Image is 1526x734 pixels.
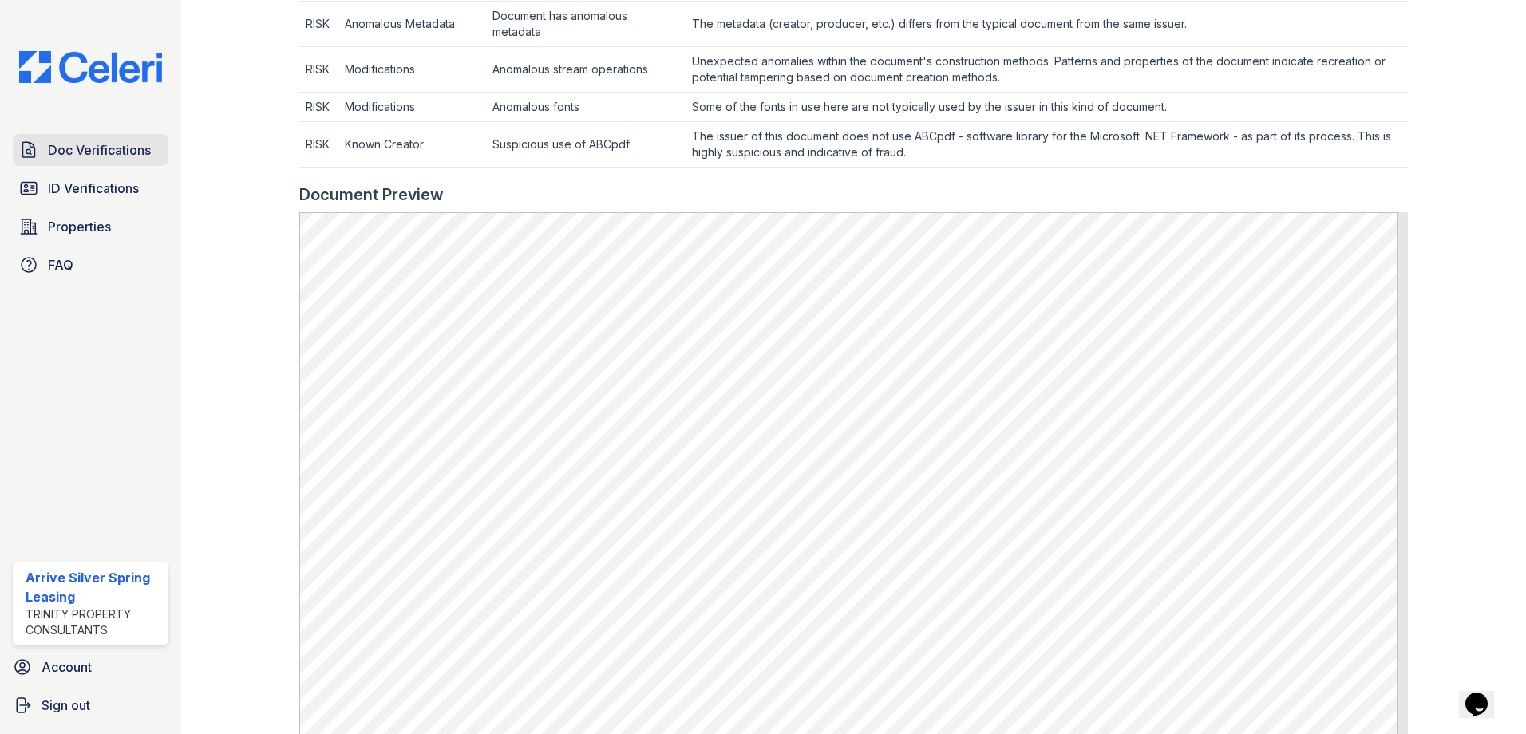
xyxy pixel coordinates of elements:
[26,568,162,606] div: Arrive Silver Spring Leasing
[48,255,73,274] span: FAQ
[486,2,686,47] td: Document has anomalous metadata
[48,217,111,236] span: Properties
[26,606,162,638] div: Trinity Property Consultants
[686,122,1408,168] td: The issuer of this document does not use ABCpdf - software library for the Microsoft .NET Framewo...
[338,2,486,47] td: Anomalous Metadata
[686,93,1408,122] td: Some of the fonts in use here are not typically used by the issuer in this kind of document.
[338,93,486,122] td: Modifications
[1459,670,1510,718] iframe: chat widget
[338,122,486,168] td: Known Creator
[48,179,139,198] span: ID Verifications
[299,93,338,122] td: RISK
[13,249,168,281] a: FAQ
[13,172,168,204] a: ID Verifications
[6,689,175,721] a: Sign out
[48,140,151,160] span: Doc Verifications
[686,47,1408,93] td: Unexpected anomalies within the document's construction methods. Patterns and properties of the d...
[299,122,338,168] td: RISK
[299,47,338,93] td: RISK
[486,122,686,168] td: Suspicious use of ABCpdf
[486,93,686,122] td: Anomalous fonts
[338,47,486,93] td: Modifications
[6,651,175,683] a: Account
[299,2,338,47] td: RISK
[13,134,168,166] a: Doc Verifications
[42,696,90,715] span: Sign out
[686,2,1408,47] td: The metadata (creator, producer, etc.) differs from the typical document from the same issuer.
[299,183,444,206] div: Document Preview
[486,47,686,93] td: Anomalous stream operations
[13,211,168,243] a: Properties
[42,657,92,677] span: Account
[6,51,175,83] img: CE_Logo_Blue-a8612792a0a2168367f1c8372b55b34899dd931a85d93a1a3d3e32e68fde9ad4.png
